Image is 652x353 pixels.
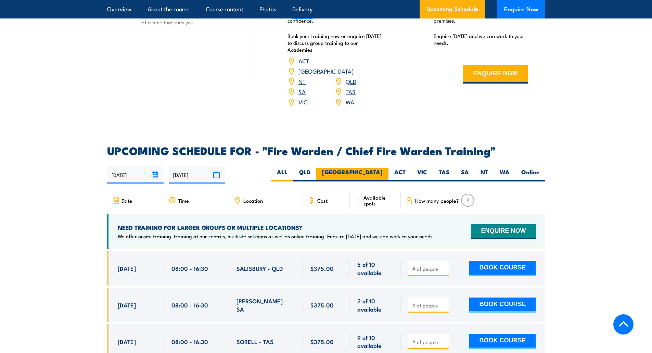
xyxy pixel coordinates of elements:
[118,233,434,240] p: We offer onsite training, training at our centres, multisite solutions as well as online training...
[310,338,334,345] span: $375.00
[107,166,164,184] input: From date
[298,87,306,96] a: SA
[357,333,393,350] span: 9 of 10 available
[118,301,136,309] span: [DATE]
[475,168,494,181] label: NT
[107,146,545,155] h2: UPCOMING SCHEDULE FOR - "Fire Warden / Chief Fire Warden Training"
[118,264,136,272] span: [DATE]
[434,33,528,46] p: Enquire [DATE] and we can work to your needs.
[469,298,536,313] button: BOOK COURSE
[412,339,446,345] input: # of people
[469,334,536,349] button: BOOK COURSE
[298,77,306,85] a: NT
[310,301,334,309] span: $375.00
[118,338,136,345] span: [DATE]
[293,168,316,181] label: QLD
[118,224,434,231] h4: NEED TRAINING FOR LARGER GROUPS OR MULTIPLE LOCATIONS?
[171,301,208,309] span: 08:00 - 16:30
[317,198,328,203] span: Cost
[271,168,293,181] label: ALL
[122,198,132,203] span: Date
[469,261,536,276] button: BOOK COURSE
[346,98,354,106] a: WA
[415,198,459,203] span: How many people?
[433,168,455,181] label: TAS
[346,77,356,85] a: QLD
[515,168,545,181] label: Online
[298,98,307,106] a: VIC
[357,260,393,276] span: 5 of 10 available
[388,168,411,181] label: ACT
[169,166,225,184] input: To date
[236,297,295,313] span: [PERSON_NAME] - SA
[363,194,396,206] span: Available spots
[471,224,536,239] button: ENQUIRE NOW
[171,264,208,272] span: 08:00 - 16:30
[455,168,475,181] label: SA
[236,264,283,272] span: SALISBURY - QLD
[412,302,446,309] input: # of people
[316,168,388,181] label: [GEOGRAPHIC_DATA]
[178,198,189,203] span: Time
[236,338,273,345] span: SORELL - TAS
[243,198,263,203] span: Location
[411,168,433,181] label: VIC
[287,33,382,53] p: Book your training now or enquire [DATE] to discuss group training to our Academies
[463,65,528,84] button: ENQUIRE NOW
[494,168,515,181] label: WA
[298,56,309,65] a: ACT
[171,338,208,345] span: 08:00 - 16:30
[310,264,334,272] span: $375.00
[357,297,393,313] span: 2 of 10 available
[142,12,236,26] p: Book your seats via the course schedule at a time that suits you.
[412,265,446,272] input: # of people
[298,67,354,75] a: [GEOGRAPHIC_DATA]
[346,87,356,96] a: TAS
